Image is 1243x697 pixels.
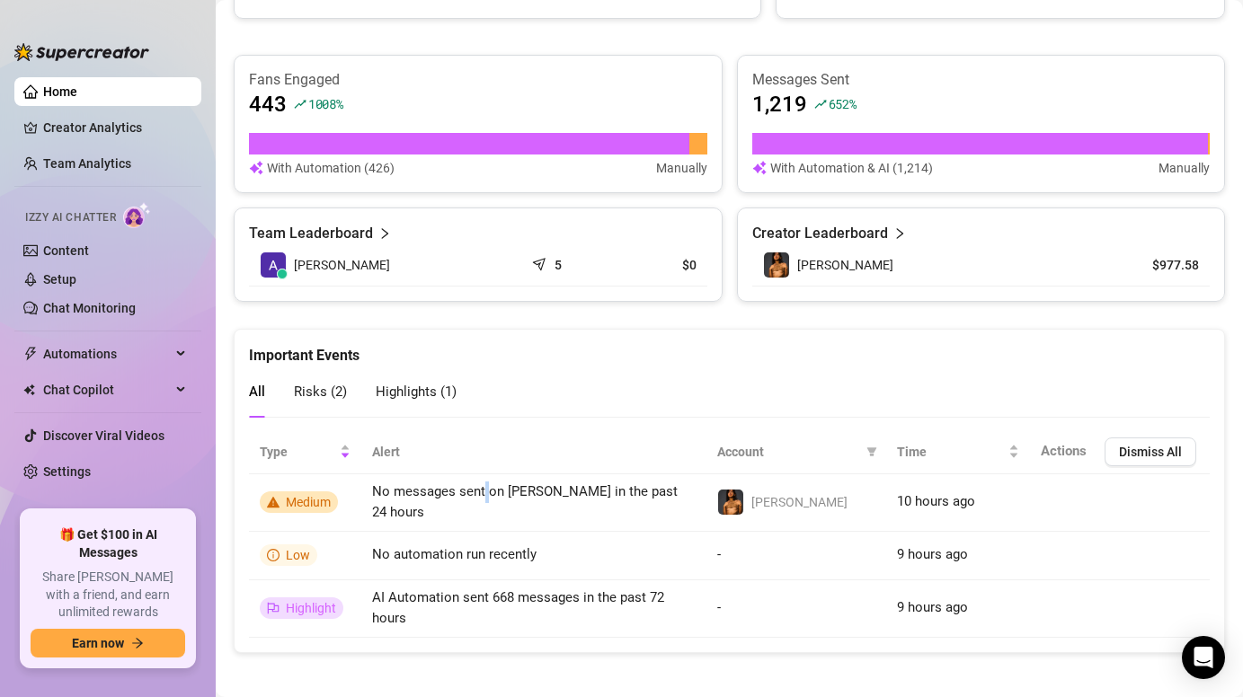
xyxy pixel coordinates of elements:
[286,548,310,562] span: Low
[656,158,707,178] article: Manually
[717,546,721,562] span: -
[123,202,151,228] img: AI Chatter
[31,526,185,561] span: 🎁 Get $100 in AI Messages
[1119,445,1182,459] span: Dismiss All
[267,158,395,178] article: With Automation (426)
[372,589,664,627] span: AI Automation sent 668 messages in the past 72 hours
[249,223,373,244] article: Team Leaderboard
[1159,158,1210,178] article: Manually
[376,384,457,400] span: Highlights ( 1 )
[249,384,265,400] span: All
[43,375,171,404] span: Chat Copilot
[249,158,263,178] img: svg%3e
[752,223,888,244] article: Creator Leaderboard
[25,209,116,226] span: Izzy AI Chatter
[1105,437,1196,466] button: Dismiss All
[294,98,306,110] span: rise
[260,442,336,462] span: Type
[249,90,287,119] article: 443
[31,629,185,657] button: Earn nowarrow-right
[751,495,848,509] span: [PERSON_NAME]
[718,490,743,515] img: Annie
[31,569,185,622] span: Share [PERSON_NAME] with a friend, and earn unlimited rewards
[43,243,89,258] a: Content
[43,156,131,171] a: Team Analytics
[863,438,881,465] span: filter
[267,496,280,508] span: warning
[267,602,280,614] span: flag
[770,158,933,178] article: With Automation & AI (1,214)
[372,546,537,562] span: No automation run recently
[43,340,171,368] span: Automations
[249,70,707,90] article: Fans Engaged
[897,442,1005,462] span: Time
[286,601,336,615] span: Highlight
[752,90,807,119] article: 1,219
[532,253,550,271] span: send
[717,442,859,462] span: Account
[897,493,975,509] span: 10 hours ago
[1117,256,1199,274] article: $977.58
[764,252,789,278] img: Annie
[23,347,38,361] span: thunderbolt
[897,599,968,615] span: 9 hours ago
[361,430,706,474] th: Alert
[897,546,968,562] span: 9 hours ago
[1182,636,1225,679] div: Open Intercom Messenger
[43,272,76,287] a: Setup
[43,464,91,479] a: Settings
[1041,443,1087,459] span: Actions
[294,384,347,400] span: Risks ( 2 )
[286,495,331,509] span: Medium
[752,158,767,178] img: svg%3e
[131,637,144,649] span: arrow-right
[308,95,343,112] span: 1008 %
[294,255,390,275] span: [PERSON_NAME]
[43,428,164,443] a: Discover Viral Videos
[866,446,877,457] span: filter
[886,430,1030,474] th: Time
[829,95,857,112] span: 652 %
[43,84,77,99] a: Home
[717,599,721,615] span: -
[43,301,136,315] a: Chat Monitoring
[43,113,187,142] a: Creator Analytics
[555,256,562,274] article: 5
[372,483,678,521] span: No messages sent on [PERSON_NAME] in the past 24 hours
[626,256,697,274] article: $0
[893,223,906,244] span: right
[14,43,149,61] img: logo-BBDzfeDw.svg
[261,252,286,278] img: Annie Hill
[249,430,361,474] th: Type
[378,223,391,244] span: right
[267,549,280,561] span: info-circle
[23,384,35,396] img: Chat Copilot
[797,258,893,272] span: [PERSON_NAME]
[814,98,827,110] span: rise
[752,70,1211,90] article: Messages Sent
[72,636,124,650] span: Earn now
[249,330,1210,366] div: Important Events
